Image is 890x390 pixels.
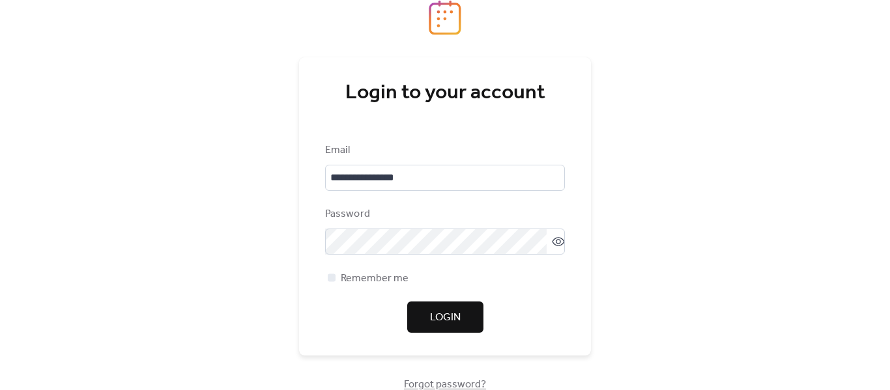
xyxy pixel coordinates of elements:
[325,80,565,106] div: Login to your account
[404,381,486,388] a: Forgot password?
[407,301,483,333] button: Login
[430,310,461,326] span: Login
[341,271,409,286] span: Remember me
[325,206,562,222] div: Password
[325,143,562,158] div: Email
